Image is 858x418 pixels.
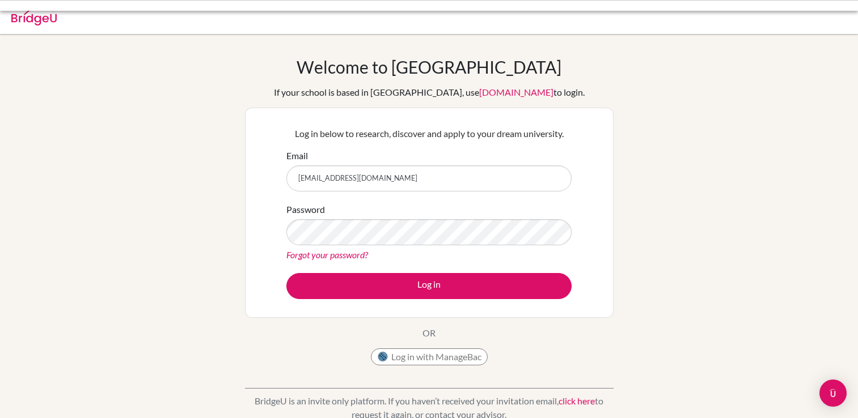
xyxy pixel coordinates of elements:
[100,9,588,23] div: Invalid email or password.
[559,395,595,406] a: click here
[479,87,553,97] a: [DOMAIN_NAME]
[371,348,488,365] button: Log in with ManageBac
[274,86,585,99] div: If your school is based in [GEOGRAPHIC_DATA], use to login.
[297,57,561,77] h1: Welcome to [GEOGRAPHIC_DATA]
[286,149,308,163] label: Email
[286,273,572,299] button: Log in
[819,379,847,407] div: Open Intercom Messenger
[286,127,572,140] p: Log in below to research, discover and apply to your dream university.
[286,203,325,216] label: Password
[11,7,57,25] img: Bridge-U
[286,249,368,260] a: Forgot your password?
[422,326,436,340] p: OR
